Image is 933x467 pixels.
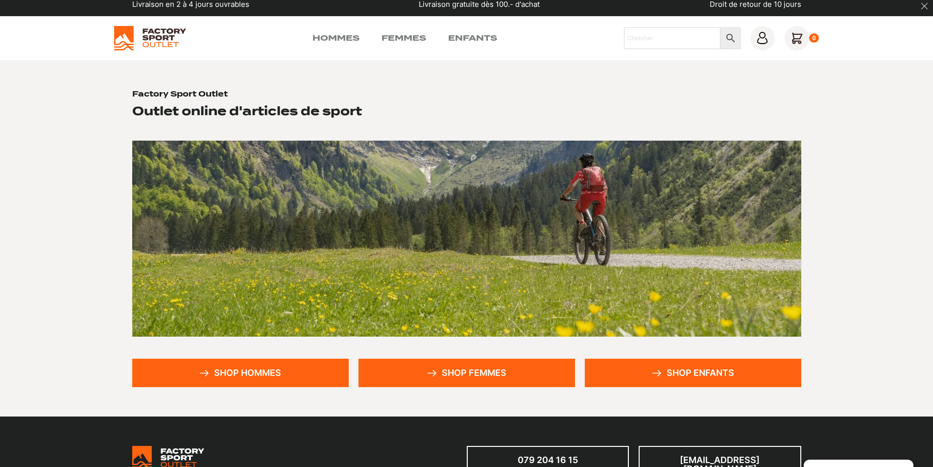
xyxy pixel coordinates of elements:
div: 0 [809,33,819,43]
a: Shop femmes [359,359,575,387]
a: Hommes [312,32,359,44]
input: Chercher [624,27,720,49]
h2: Outlet online d'articles de sport [132,103,362,119]
a: Femmes [382,32,426,44]
a: Enfants [448,32,497,44]
a: Shop enfants [585,359,801,387]
a: Shop hommes [132,359,349,387]
img: Factory Sport Outlet [114,26,186,50]
h1: Factory Sport Outlet [132,90,228,99]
